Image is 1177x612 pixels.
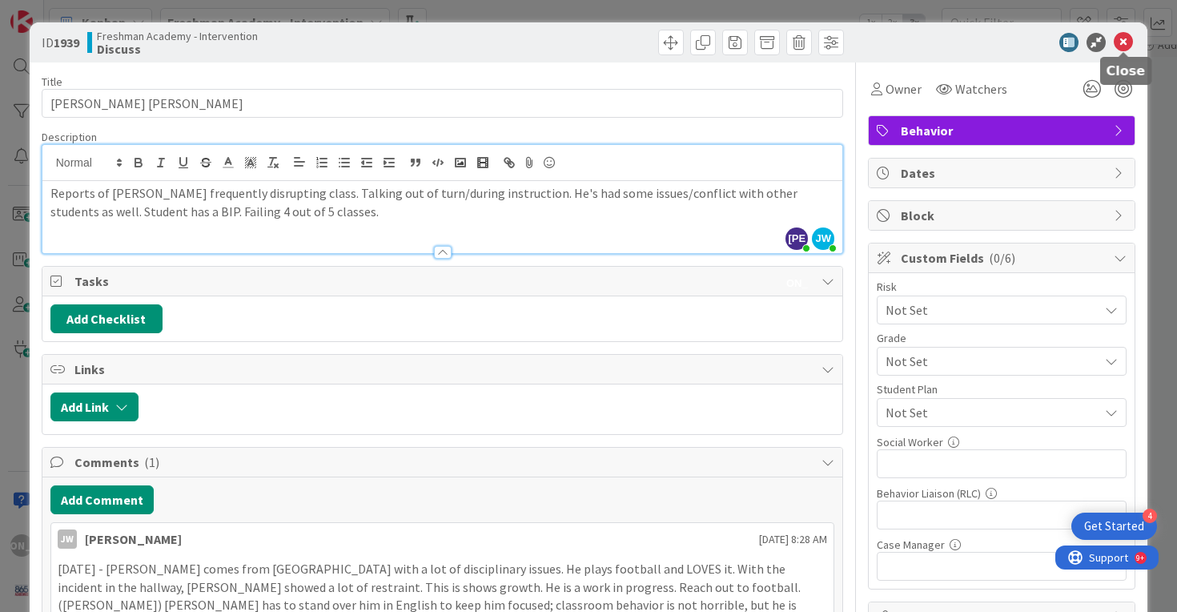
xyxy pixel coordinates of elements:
[50,304,163,333] button: Add Checklist
[886,299,1091,321] span: Not Set
[955,79,1007,99] span: Watchers
[97,42,258,55] b: Discuss
[901,121,1106,140] span: Behavior
[877,332,1127,344] div: Grade
[85,529,182,549] div: [PERSON_NAME]
[34,2,73,22] span: Support
[74,272,814,291] span: Tasks
[144,454,159,470] span: ( 1 )
[1107,63,1146,79] h5: Close
[42,74,62,89] label: Title
[74,360,814,379] span: Links
[42,89,844,118] input: type card name here...
[1071,513,1157,540] div: Open Get Started checklist, remaining modules: 4
[812,227,834,250] span: JW
[877,384,1127,395] div: Student Plan
[877,281,1127,292] div: Risk
[877,435,943,449] label: Social Worker
[1143,509,1157,523] div: 4
[901,206,1106,225] span: Block
[877,538,945,552] label: Case Manager
[97,30,258,42] span: Freshman Academy - Intervention
[42,33,79,52] span: ID
[759,531,827,548] span: [DATE] 8:28 AM
[886,350,1091,372] span: Not Set
[50,485,154,514] button: Add Comment
[50,184,835,220] p: Reports of [PERSON_NAME] frequently disrupting class. Talking out of turn/during instruction. He'...
[886,79,922,99] span: Owner
[74,453,814,472] span: Comments
[901,163,1106,183] span: Dates
[58,529,77,549] div: JW
[42,130,97,144] span: Description
[1084,518,1144,534] div: Get Started
[81,6,89,19] div: 9+
[989,250,1015,266] span: ( 0/6 )
[886,403,1099,422] span: Not Set
[901,248,1106,268] span: Custom Fields
[785,227,808,250] span: [PERSON_NAME]
[54,34,79,50] b: 1939
[50,393,139,421] button: Add Link
[877,486,981,501] label: Behavior Liaison (RLC)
